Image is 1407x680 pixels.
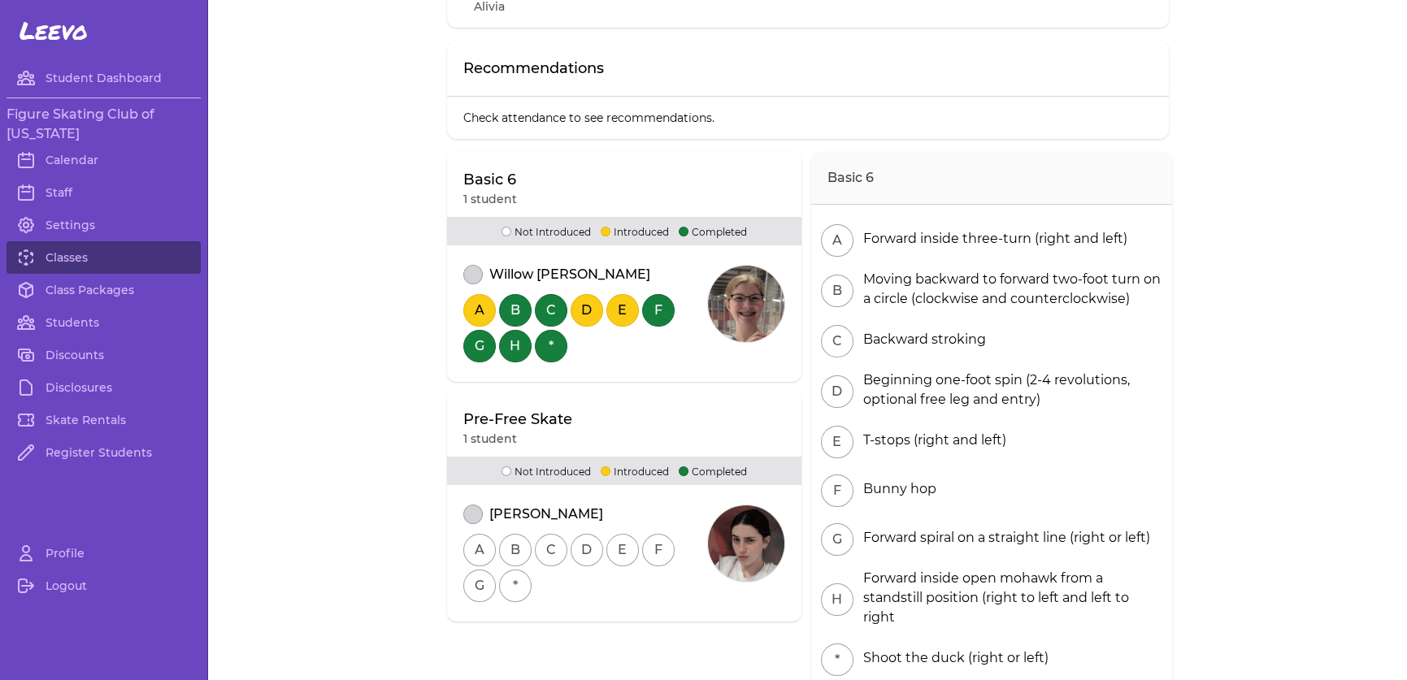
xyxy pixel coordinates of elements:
p: Completed [679,223,747,239]
a: Class Packages [7,274,201,306]
button: F [642,534,675,566]
div: Backward stroking [857,330,986,349]
p: Pre-Free Skate [463,408,572,431]
h2: Basic 6 [811,152,1172,205]
div: Forward inside open mohawk from a standstill position (right to left and left to right [857,569,1162,627]
div: Forward spiral on a straight line (right or left) [857,528,1150,548]
button: G [821,523,853,556]
button: F [821,474,853,507]
button: B [821,275,853,307]
p: Check attendance to see recommendations. [447,97,1169,139]
a: Discounts [7,339,201,371]
button: G [463,330,496,362]
a: Profile [7,537,201,570]
h3: Figure Skating Club of [US_STATE] [7,105,201,144]
p: Not Introduced [502,223,591,239]
button: G [463,570,496,602]
div: Moving backward to forward two-foot turn on a circle (clockwise and counterclockwise) [857,270,1162,309]
button: D [571,534,603,566]
p: Not Introduced [502,463,591,479]
p: Basic 6 [463,168,517,191]
button: C [535,294,567,327]
button: E [821,426,853,458]
button: D [821,375,853,408]
a: Calendar [7,144,201,176]
button: E [606,294,639,327]
p: Introduced [601,223,669,239]
button: H [821,583,853,616]
button: E [606,534,639,566]
a: Students [7,306,201,339]
button: attendance [463,265,483,284]
span: Leevo [20,16,88,45]
p: 1 student [463,431,572,447]
button: A [463,294,496,327]
a: Classes [7,241,201,274]
a: Logout [7,570,201,602]
p: Introduced [601,463,669,479]
a: Disclosures [7,371,201,404]
button: C [535,534,567,566]
a: Settings [7,209,201,241]
a: Register Students [7,436,201,469]
button: F [642,294,675,327]
p: Recommendations [463,57,604,80]
button: A [463,534,496,566]
div: Beginning one-foot spin (2-4 revolutions, optional free leg and entry) [857,370,1162,409]
button: B [499,534,532,566]
a: Skate Rentals [7,404,201,436]
div: Shoot the duck (right or left) [857,648,1049,668]
p: [PERSON_NAME] [489,505,603,524]
a: Staff [7,176,201,209]
button: H [499,330,532,362]
button: attendance [463,505,483,524]
p: 1 student [463,191,517,207]
button: B [499,294,532,327]
p: Willow [PERSON_NAME] [489,265,650,284]
button: D [571,294,603,327]
div: Forward inside three-turn (right and left) [857,229,1127,249]
div: Bunny hop [857,479,936,499]
div: T-stops (right and left) [857,431,1006,450]
p: Completed [679,463,747,479]
a: Student Dashboard [7,62,201,94]
button: A [821,224,853,257]
button: C [821,325,853,357]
